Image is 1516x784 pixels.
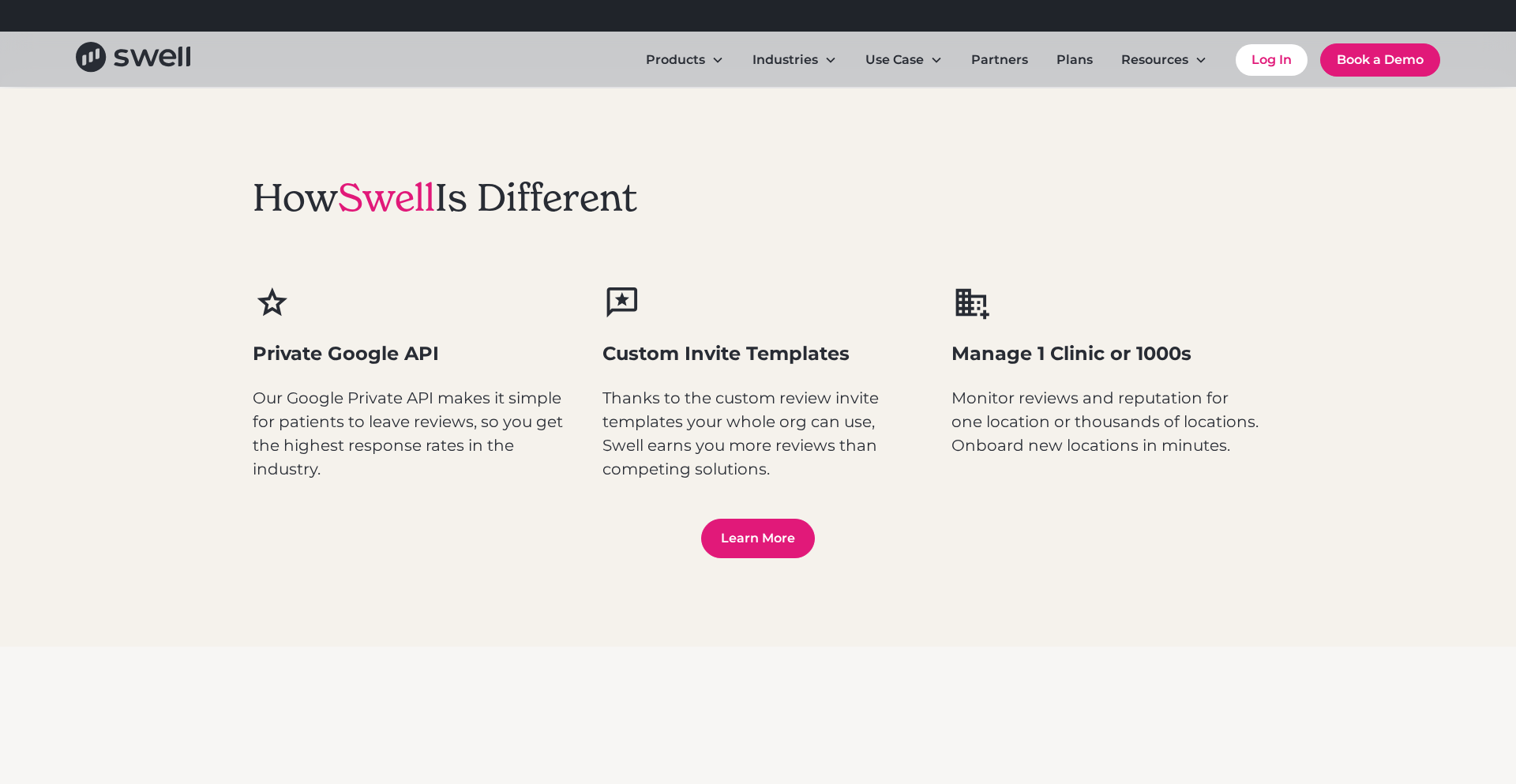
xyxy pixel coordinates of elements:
a: home [76,42,190,77]
p: Thanks to the custom review invite templates your whole org can use, Swell earns you more reviews... [602,386,914,481]
a: Partners [959,44,1041,76]
p: Our Google Private API makes it simple for patients to leave reviews, so you get the highest resp... [253,386,565,481]
div: Resources [1109,44,1220,76]
a: Book a Demo [1320,43,1440,77]
div: Products [633,44,737,76]
a: Plans [1044,44,1105,76]
a: Learn More [701,519,815,558]
div: Industries [752,51,818,69]
a: Log In [1236,44,1308,76]
h3: Custom Invite Templates [602,340,914,367]
div: Use Case [853,44,955,76]
div: Products [646,51,705,69]
span: Swell [338,174,435,221]
h2: How Is Different [253,175,637,221]
h3: Private Google API [253,340,565,367]
h3: Manage 1 Clinic or 1000s [951,340,1263,367]
p: Monitor reviews and reputation for one location or thousands of locations. Onboard new locations ... [951,386,1263,457]
div: Resources [1121,51,1188,69]
div: Use Case [865,51,924,69]
div: Industries [740,44,850,76]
